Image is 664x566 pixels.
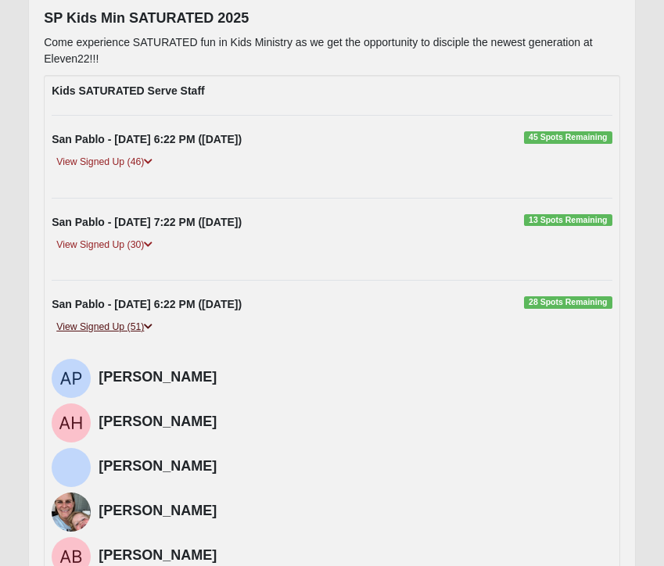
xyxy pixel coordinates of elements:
[52,319,157,335] a: View Signed Up (51)
[52,237,157,253] a: View Signed Up (30)
[524,296,612,309] span: 28 Spots Remaining
[52,154,157,170] a: View Signed Up (46)
[52,216,242,228] strong: San Pablo - [DATE] 7:22 PM ([DATE])
[44,10,620,27] h4: SP Kids Min SATURATED 2025
[524,131,612,144] span: 45 Spots Remaining
[52,403,91,442] img: Allyson Hamrick
[52,298,242,310] strong: San Pablo - [DATE] 6:22 PM ([DATE])
[524,214,612,227] span: 13 Spots Remaining
[99,458,612,475] h4: [PERSON_NAME]
[44,34,620,67] p: Come experience SATURATED fun in Kids Ministry as we get the opportunity to disciple the newest g...
[52,493,91,532] img: Caitlin Armstrong
[52,359,91,398] img: Ashlyn Phillips
[52,133,242,145] strong: San Pablo - [DATE] 6:22 PM ([DATE])
[99,503,612,520] h4: [PERSON_NAME]
[52,84,205,97] strong: Kids SATURATED Serve Staff
[52,448,91,487] img: Aaron Mobley
[99,547,612,564] h4: [PERSON_NAME]
[99,369,612,386] h4: [PERSON_NAME]
[99,414,612,431] h4: [PERSON_NAME]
